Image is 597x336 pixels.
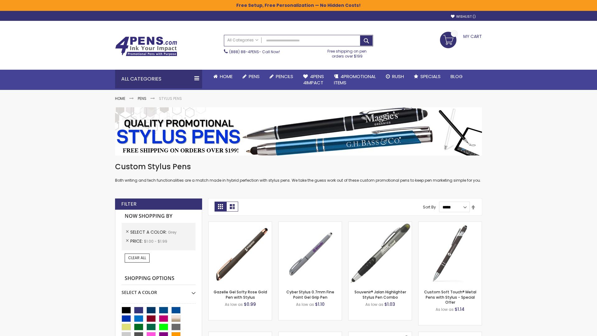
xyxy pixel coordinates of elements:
[224,35,261,45] a: All Categories
[334,73,376,86] span: 4PROMOTIONAL ITEMS
[279,222,342,285] img: Cyber Stylus 0.7mm Fine Point Gel Grip Pen-Grey
[455,306,465,312] span: $1.14
[209,222,272,285] img: Gazelle Gel Softy Rose Gold Pen with Stylus-Grey
[349,222,412,227] a: Souvenir® Jalan Highlighter Stylus Pen Combo-Grey
[296,302,314,307] span: As low as
[225,302,243,307] span: As low as
[168,230,177,235] span: Grey
[392,73,404,80] span: Rush
[276,73,293,80] span: Pencils
[122,272,196,285] strong: Shopping Options
[381,70,409,83] a: Rush
[451,73,463,80] span: Blog
[227,38,258,43] span: All Categories
[365,302,383,307] span: As low as
[419,222,482,285] img: Custom Soft Touch® Metal Pens with Stylus-Grey
[349,222,412,285] img: Souvenir® Jalan Highlighter Stylus Pen Combo-Grey
[144,239,167,244] span: $1.00 - $1.99
[130,238,144,244] span: Price
[423,204,436,210] label: Sort By
[244,301,256,307] span: $0.99
[329,70,381,90] a: 4PROMOTIONALITEMS
[354,289,406,300] a: Souvenir® Jalan Highlighter Stylus Pen Combo
[115,162,482,183] div: Both writing and tech functionalities are a match made in hybrid perfection with stylus pens. We ...
[229,49,280,54] span: - Call Now!
[279,222,342,227] a: Cyber Stylus 0.7mm Fine Point Gel Grip Pen-Grey
[115,162,482,172] h1: Custom Stylus Pens
[130,229,168,235] span: Select A Color
[424,289,476,305] a: Custom Soft Touch® Metal Pens with Stylus - Special Offer
[122,210,196,223] strong: Now Shopping by
[220,73,233,80] span: Home
[420,73,441,80] span: Specials
[115,107,482,156] img: Stylus Pens
[321,46,373,59] div: Free shipping on pen orders over $199
[249,73,260,80] span: Pens
[451,14,476,19] a: Wishlist
[128,255,146,260] span: Clear All
[115,36,177,56] img: 4Pens Custom Pens and Promotional Products
[298,70,329,90] a: 4Pens4impact
[446,70,468,83] a: Blog
[122,285,196,296] div: Select A Color
[384,301,395,307] span: $1.03
[238,70,265,83] a: Pens
[265,70,298,83] a: Pencils
[419,222,482,227] a: Custom Soft Touch® Metal Pens with Stylus-Grey
[115,70,202,88] div: All Categories
[159,96,182,101] strong: Stylus Pens
[315,301,325,307] span: $1.10
[215,202,226,212] strong: Grid
[208,70,238,83] a: Home
[209,222,272,227] a: Gazelle Gel Softy Rose Gold Pen with Stylus-Grey
[125,254,150,262] a: Clear All
[214,289,267,300] a: Gazelle Gel Softy Rose Gold Pen with Stylus
[409,70,446,83] a: Specials
[286,289,334,300] a: Cyber Stylus 0.7mm Fine Point Gel Grip Pen
[121,201,137,208] strong: Filter
[303,73,324,86] span: 4Pens 4impact
[138,96,146,101] a: Pens
[229,49,259,54] a: (888) 88-4PENS
[115,96,125,101] a: Home
[436,307,454,312] span: As low as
